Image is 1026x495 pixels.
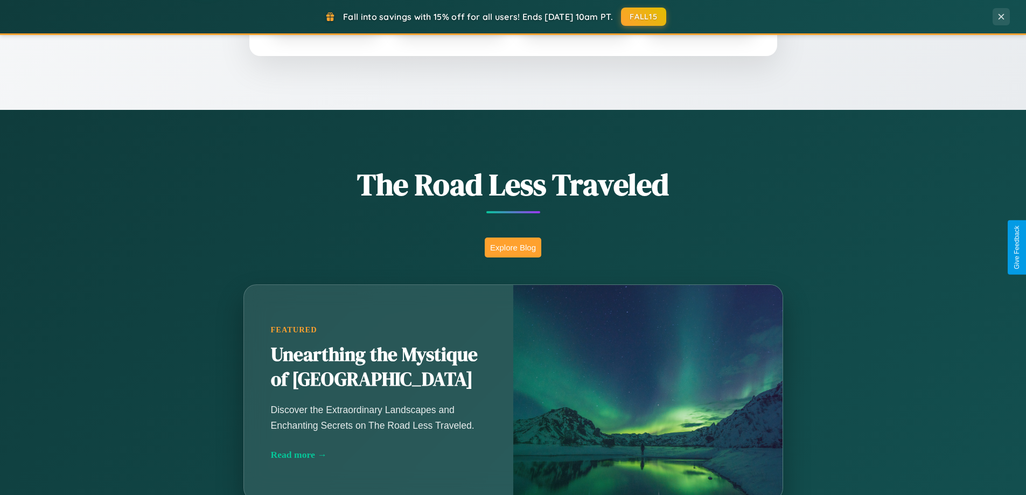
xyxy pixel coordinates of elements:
button: FALL15 [621,8,666,26]
h2: Unearthing the Mystique of [GEOGRAPHIC_DATA] [271,343,486,392]
div: Featured [271,325,486,334]
p: Discover the Extraordinary Landscapes and Enchanting Secrets on The Road Less Traveled. [271,402,486,433]
button: Explore Blog [485,238,541,257]
span: Fall into savings with 15% off for all users! Ends [DATE] 10am PT. [343,11,613,22]
div: Read more → [271,449,486,461]
div: Give Feedback [1013,226,1021,269]
h1: The Road Less Traveled [190,164,836,205]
